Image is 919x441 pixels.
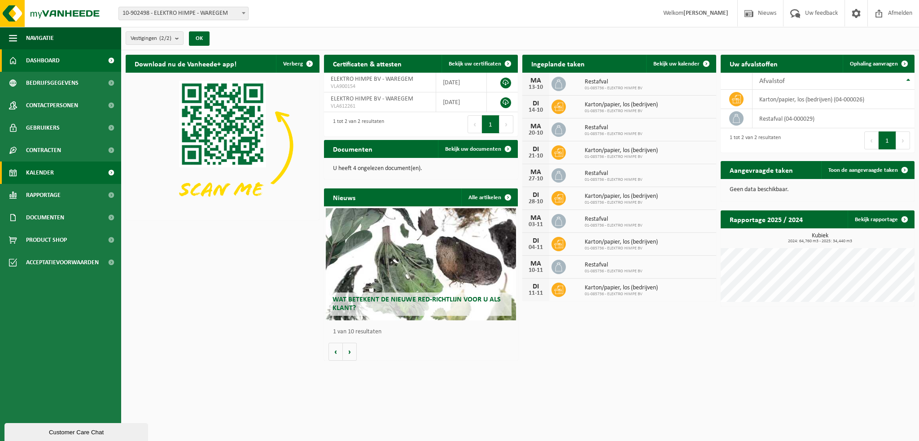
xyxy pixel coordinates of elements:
span: Karton/papier, los (bedrijven) [585,239,658,246]
span: Karton/papier, los (bedrijven) [585,284,658,292]
button: 1 [879,131,896,149]
button: Previous [864,131,879,149]
div: 14-10 [527,107,545,114]
span: 01-085736 - ELEKTRO HIMPE BV [585,269,643,274]
span: Verberg [283,61,303,67]
a: Wat betekent de nieuwe RED-richtlijn voor u als klant? [326,208,516,320]
h2: Certificaten & attesten [324,55,411,72]
div: MA [527,123,545,130]
span: Acceptatievoorwaarden [26,251,99,274]
button: Verberg [276,55,319,73]
span: ELEKTRO HIMPE BV - WAREGEM [331,96,413,102]
button: Previous [468,115,482,133]
span: Navigatie [26,27,54,49]
div: DI [527,237,545,245]
button: OK [189,31,210,46]
button: Vestigingen(2/2) [126,31,184,45]
span: 01-085736 - ELEKTRO HIMPE BV [585,200,658,205]
span: Gebruikers [26,117,60,139]
span: 01-085736 - ELEKTRO HIMPE BV [585,109,658,114]
div: 20-10 [527,130,545,136]
a: Alle artikelen [461,188,517,206]
button: Next [499,115,513,133]
div: DI [527,100,545,107]
div: 27-10 [527,176,545,182]
p: Geen data beschikbaar. [730,187,906,193]
td: [DATE] [436,92,487,112]
div: 21-10 [527,153,545,159]
h3: Kubiek [725,233,915,244]
span: Ophaling aanvragen [850,61,898,67]
div: 28-10 [527,199,545,205]
span: Restafval [585,79,643,86]
button: 1 [482,115,499,133]
h2: Ingeplande taken [522,55,594,72]
span: Vestigingen [131,32,171,45]
a: Ophaling aanvragen [843,55,914,73]
span: Dashboard [26,49,60,72]
span: Product Shop [26,229,67,251]
span: VLA612261 [331,103,429,110]
span: 10-902498 - ELEKTRO HIMPE - WAREGEM [119,7,248,20]
span: 01-085736 - ELEKTRO HIMPE BV [585,292,658,297]
td: [DATE] [436,73,487,92]
div: 1 tot 2 van 2 resultaten [725,131,781,150]
a: Bekijk rapportage [848,210,914,228]
div: MA [527,214,545,222]
span: 01-085736 - ELEKTRO HIMPE BV [585,154,658,160]
span: Karton/papier, los (bedrijven) [585,147,658,154]
span: Documenten [26,206,64,229]
span: ELEKTRO HIMPE BV - WAREGEM [331,76,413,83]
span: Restafval [585,262,643,269]
span: 01-085736 - ELEKTRO HIMPE BV [585,131,643,137]
span: Bekijk uw documenten [445,146,501,152]
span: Afvalstof [759,78,785,85]
span: 01-085736 - ELEKTRO HIMPE BV [585,246,658,251]
h2: Download nu de Vanheede+ app! [126,55,245,72]
span: Karton/papier, los (bedrijven) [585,101,658,109]
span: VLA900154 [331,83,429,90]
td: karton/papier, los (bedrijven) (04-000026) [753,90,915,109]
span: Contactpersonen [26,94,78,117]
span: Karton/papier, los (bedrijven) [585,193,658,200]
span: Restafval [585,124,643,131]
span: Bekijk uw kalender [653,61,700,67]
span: 01-085736 - ELEKTRO HIMPE BV [585,86,643,91]
span: Bekijk uw certificaten [449,61,501,67]
span: 10-902498 - ELEKTRO HIMPE - WAREGEM [118,7,249,20]
div: MA [527,169,545,176]
div: 11-11 [527,290,545,297]
span: Restafval [585,170,643,177]
span: Toon de aangevraagde taken [828,167,898,173]
div: MA [527,77,545,84]
td: restafval (04-000029) [753,109,915,128]
button: Volgende [343,343,357,361]
span: Bedrijfsgegevens [26,72,79,94]
span: Rapportage [26,184,61,206]
button: Vorige [328,343,343,361]
h2: Documenten [324,140,381,157]
h2: Uw afvalstoffen [721,55,787,72]
div: 03-11 [527,222,545,228]
div: 1 tot 2 van 2 resultaten [328,114,384,134]
h2: Aangevraagde taken [721,161,802,179]
a: Bekijk uw kalender [646,55,715,73]
div: DI [527,146,545,153]
div: DI [527,283,545,290]
strong: [PERSON_NAME] [683,10,728,17]
img: Download de VHEPlus App [126,73,319,218]
span: 2024: 64,760 m3 - 2025: 34,440 m3 [725,239,915,244]
span: Kalender [26,162,54,184]
div: 04-11 [527,245,545,251]
h2: Rapportage 2025 / 2024 [721,210,812,228]
a: Toon de aangevraagde taken [821,161,914,179]
a: Bekijk uw certificaten [442,55,517,73]
h2: Nieuws [324,188,364,206]
button: Next [896,131,910,149]
span: Wat betekent de nieuwe RED-richtlijn voor u als klant? [333,296,501,312]
div: 10-11 [527,267,545,274]
span: 01-085736 - ELEKTRO HIMPE BV [585,177,643,183]
span: Restafval [585,216,643,223]
count: (2/2) [159,35,171,41]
